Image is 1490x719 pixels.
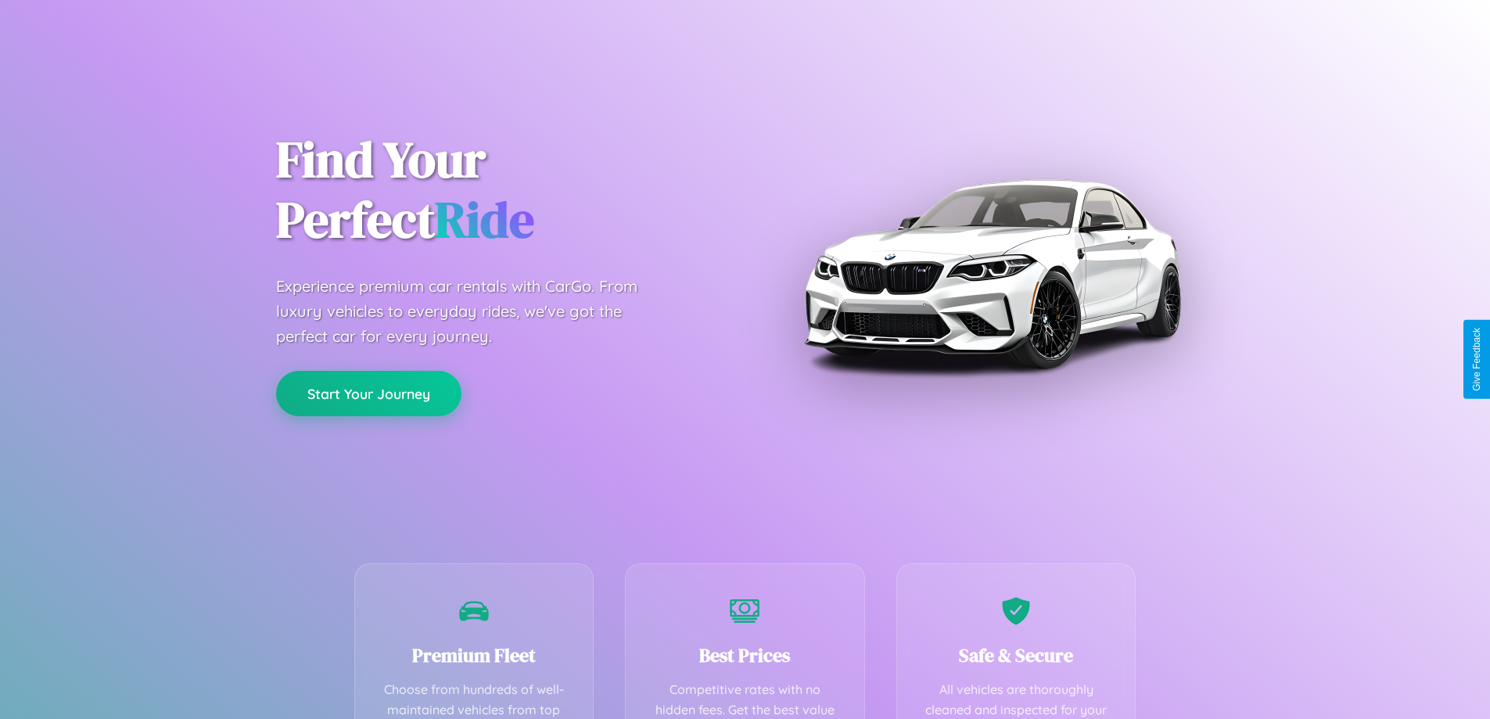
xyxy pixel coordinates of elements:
h3: Best Prices [649,642,841,668]
h3: Safe & Secure [921,642,1112,668]
img: Premium BMW car rental vehicle [796,78,1187,469]
h1: Find Your Perfect [276,130,722,250]
button: Start Your Journey [276,371,461,416]
div: Give Feedback [1471,328,1482,391]
h3: Premium Fleet [379,642,570,668]
span: Ride [435,185,534,253]
p: Experience premium car rentals with CarGo. From luxury vehicles to everyday rides, we've got the ... [276,274,667,349]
